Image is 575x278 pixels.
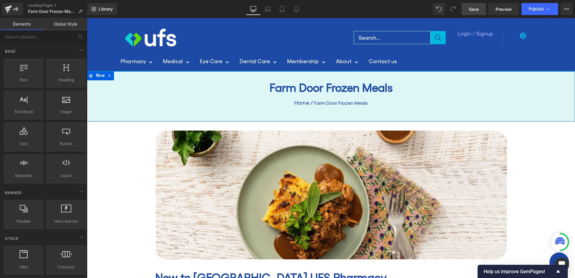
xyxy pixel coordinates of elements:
[68,62,420,76] h1: Farm Door Frozen Meals
[44,18,87,30] a: Global Style
[521,3,558,15] button: Publish
[48,218,84,224] span: Hero Banner
[433,15,439,21] span: 0
[5,141,42,147] span: Icon
[113,38,142,48] a: Eye Care
[34,6,94,33] img: UFS Healthcare
[496,6,512,12] span: Preview
[282,38,310,48] a: Contact us
[246,3,260,15] a: Desktop
[68,76,420,93] nav: breadcrumbs
[208,80,223,89] a: Home
[12,5,20,13] div: v6
[371,19,400,28] a: My account
[484,269,555,274] span: Help us improve GemPages!
[5,48,16,54] span: Base
[433,3,445,15] button: Undo
[48,141,84,147] span: Button
[48,172,84,179] span: Liquid
[153,38,190,48] a: Dental Care
[34,38,66,48] a: Pharmacy
[5,77,42,83] span: Row
[28,9,76,14] span: Farm Door Frozen Meals
[484,268,562,275] button: Show survey - Help us improve GemPages!
[488,3,519,15] a: Preview
[275,3,289,15] a: Tablet
[447,3,459,15] button: Redo
[469,6,479,12] span: Save
[200,38,238,48] a: Membership
[5,218,42,224] span: Parallax
[19,53,27,62] a: Expand / Collapse
[443,16,455,22] span: Cart
[371,11,406,20] span: Login / Signup
[76,38,103,48] a: Medical
[5,172,42,179] span: Separator
[555,258,569,272] div: Open Intercom Messenger
[48,109,84,115] span: Image
[529,7,544,11] span: Publish
[5,236,19,241] span: Stack
[87,3,117,15] a: New Library
[427,14,455,24] a: 0 Cart
[48,264,84,270] span: Carousel
[249,38,271,48] a: About
[561,3,573,15] button: More
[99,6,113,12] span: Library
[68,252,420,266] h1: New to [GEOGRAPHIC_DATA] UFS Pharmacy
[223,80,227,89] span: /
[267,13,344,26] input: Search...
[5,109,42,115] span: Text Block
[48,77,84,83] span: Heading
[289,3,304,15] a: Mobile
[344,13,359,26] button: Search
[260,3,275,15] a: Laptop
[28,3,87,8] a: Landing Pages
[2,3,23,15] a: v6
[5,190,22,196] span: Banner
[8,53,19,62] span: Row
[5,264,42,270] span: Tabs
